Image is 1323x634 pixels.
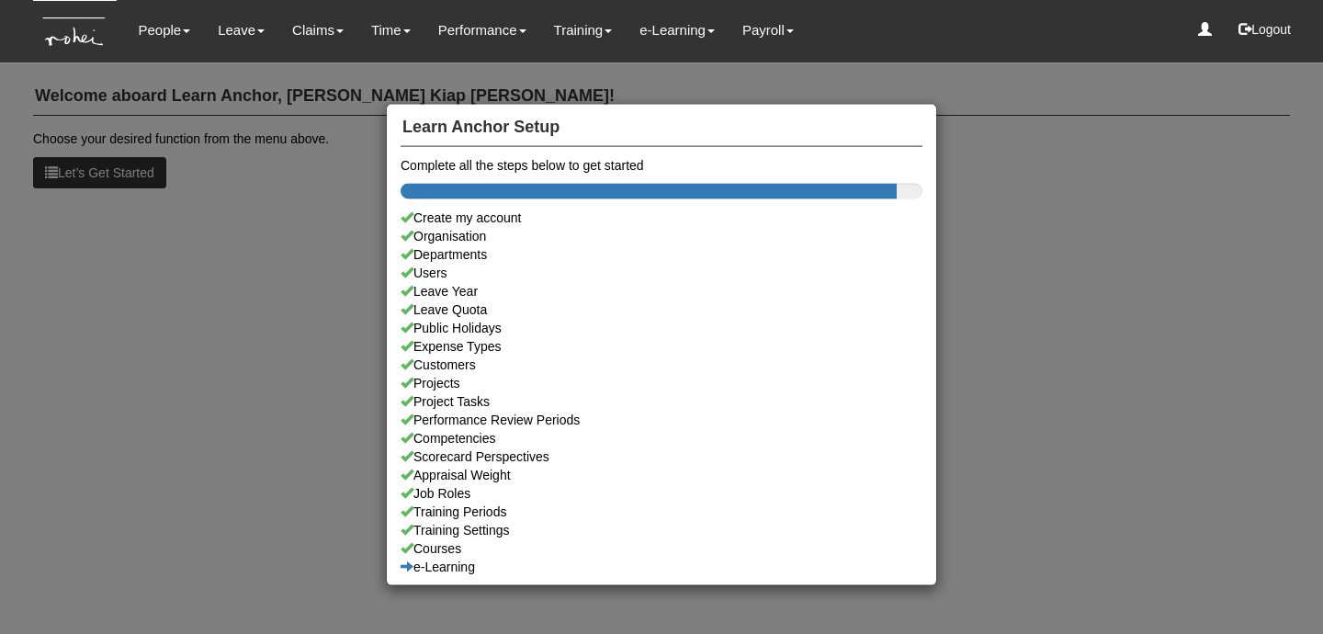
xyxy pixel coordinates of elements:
[401,465,922,483] a: Appraisal Weight
[401,208,922,226] div: Create my account
[401,447,922,465] a: Scorecard Perspectives
[401,520,922,538] a: Training Settings
[401,557,922,575] a: e-Learning
[401,318,922,336] a: Public Holidays
[401,428,922,447] a: Competencies
[401,355,922,373] a: Customers
[401,502,922,520] a: Training Periods
[401,226,922,244] a: Organisation
[401,281,922,300] a: Leave Year
[401,391,922,410] a: Project Tasks
[401,483,922,502] a: Job Roles
[401,336,922,355] a: Expense Types
[401,373,922,391] a: Projects
[401,410,922,428] a: Performance Review Periods
[401,538,922,557] a: Courses
[401,263,922,281] a: Users
[401,300,922,318] a: Leave Quota
[401,109,922,147] h4: Learn Anchor Setup
[401,244,922,263] a: Departments
[401,155,922,174] div: Complete all the steps below to get started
